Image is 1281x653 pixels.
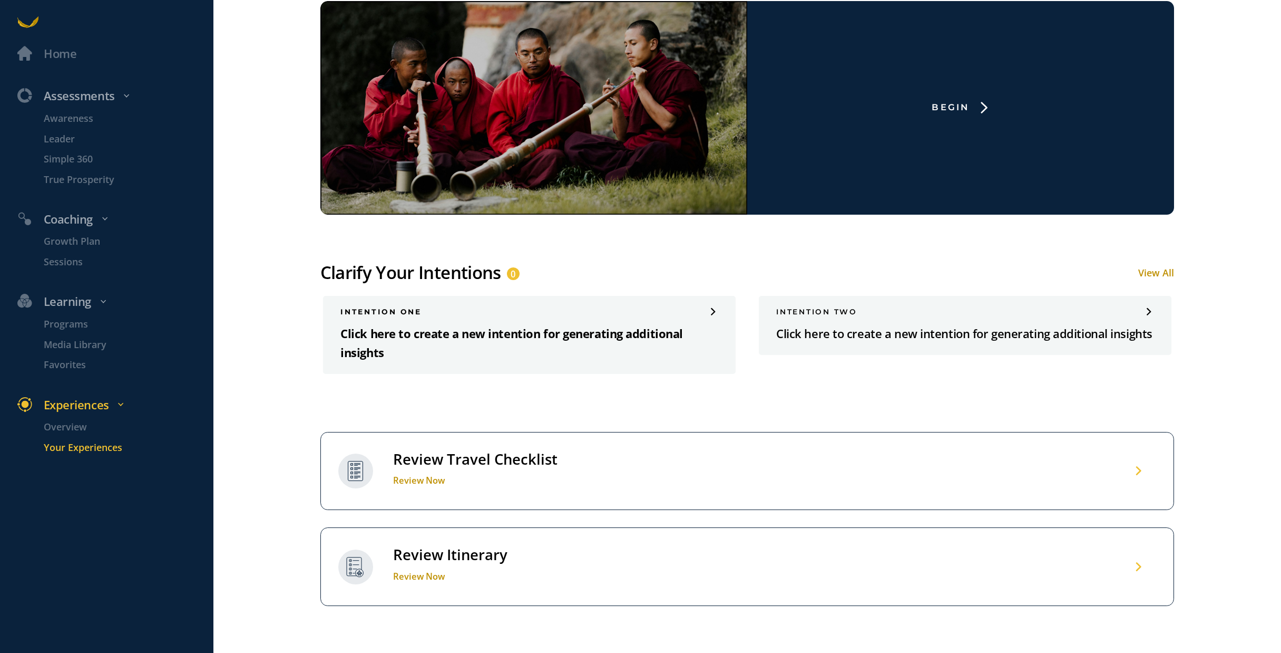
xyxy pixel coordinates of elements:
[311,1,1183,215] a: Begin
[932,102,970,113] div: Begin
[340,308,718,316] div: INTENTION one
[340,324,718,362] p: Click here to create a new intention for generating additional insights
[511,267,515,282] span: 0
[26,234,214,249] a: Growth Plan
[44,152,211,167] p: Simple 360
[26,317,214,332] a: Programs
[26,172,214,187] a: True Prosperity
[26,420,214,435] a: Overview
[393,474,558,486] h1: Review Now
[320,1,747,215] img: YourQuestWA.jpg
[26,111,214,126] a: Awareness
[44,172,211,187] p: True Prosperity
[26,440,214,455] a: Your Experiences
[26,358,214,372] a: Favorites
[320,261,501,284] div: Clarify Your Intentions
[9,292,220,311] div: Learning
[759,296,1171,355] a: INTENTION twoClick here to create a new intention for generating additional insights
[26,131,214,146] a: Leader
[323,296,736,374] a: INTENTION oneClick here to create a new intention for generating additional insights
[44,234,211,249] p: Growth Plan
[393,450,558,469] div: Review Travel Checklist
[393,570,507,582] h1: Review Now
[44,338,211,352] p: Media Library
[26,338,214,352] a: Media Library
[44,420,211,435] p: Overview
[26,255,214,270] a: Sessions
[1138,266,1174,279] a: View All
[44,317,211,332] p: Programs
[9,210,220,229] div: Coaching
[26,152,214,167] a: Simple 360
[776,308,1154,316] div: INTENTION two
[9,87,220,105] div: Assessments
[44,44,76,63] div: Home
[44,131,211,146] p: Leader
[44,111,211,126] p: Awareness
[44,440,211,455] p: Your Experiences
[9,396,220,415] div: Experiences
[44,255,211,270] p: Sessions
[776,324,1154,343] p: Click here to create a new intention for generating additional insights
[44,358,211,372] p: Favorites
[393,545,507,564] div: Review Itinerary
